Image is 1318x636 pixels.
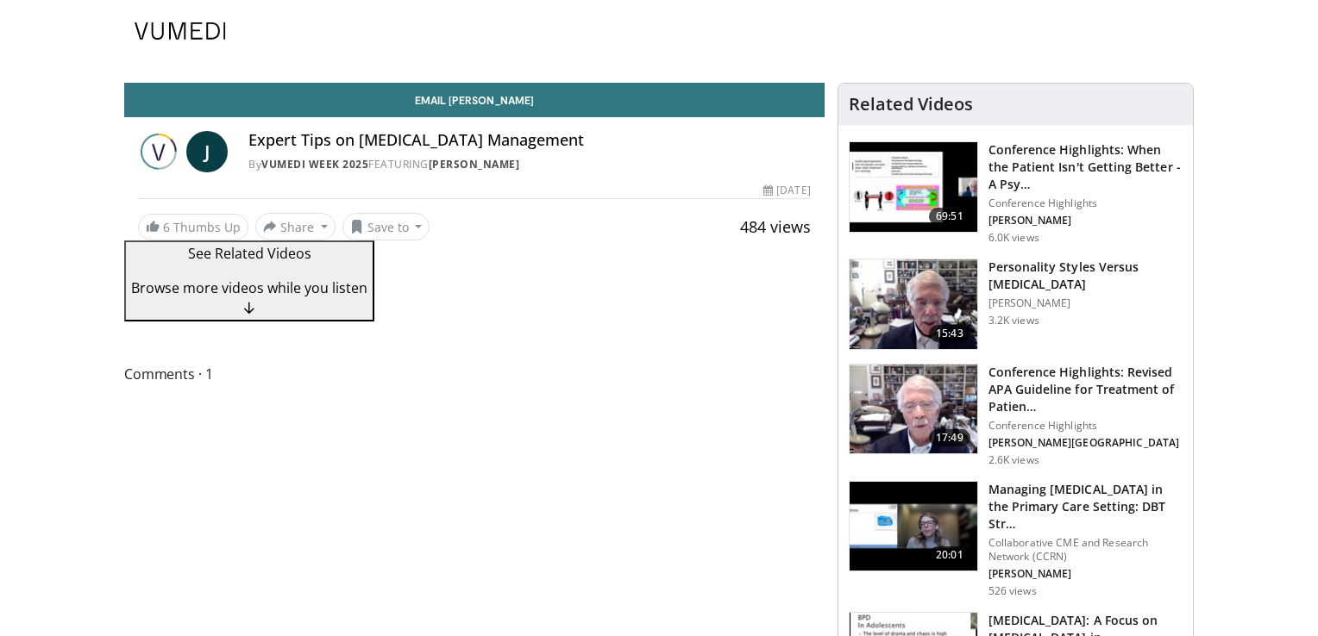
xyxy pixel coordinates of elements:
[849,481,1183,598] a: 20:01 Managing [MEDICAL_DATA] in the Primary Care Setting: DBT Str… Collaborative CME and Researc...
[988,419,1183,433] p: Conference Highlights
[124,83,825,117] a: Email [PERSON_NAME]
[988,196,1183,210] p: Conference Highlights
[138,131,179,172] img: Vumedi Week 2025
[248,157,811,172] div: By FEATURING
[429,157,520,171] a: [PERSON_NAME]
[988,296,1183,310] p: [PERSON_NAME]
[988,259,1183,293] h3: Personality Styles Versus [MEDICAL_DATA]
[131,278,367,297] span: Browse more videos while you listen
[988,536,1183,564] p: Collaborative CME and Research Network (CCRN)
[929,325,970,342] span: 15:43
[988,231,1039,245] p: 6.0K views
[131,243,367,264] p: See Related Videos
[988,567,1183,581] p: Amanda Berg
[850,482,977,571] img: ea4fda3a-75ee-492b-aac5-8ea0e6e7fb3c.150x105_q85_crop-smart_upscale.jpg
[849,94,973,115] h4: Related Videos
[763,183,810,198] div: [DATE]
[850,365,977,454] img: a8a55e96-0fed-4e33-bde8-e6fc0867bf6d.150x105_q85_crop-smart_upscale.jpg
[186,131,228,172] a: J
[929,208,970,225] span: 69:51
[124,240,374,321] button: See Related Videos Browse more videos while you listen
[929,429,970,446] span: 17:49
[988,436,1183,450] p: John M. Oldham
[740,216,811,237] span: 484 views
[255,213,336,240] button: Share
[849,259,1183,350] a: 15:43 Personality Styles Versus [MEDICAL_DATA] [PERSON_NAME] 3.2K views
[988,453,1039,467] p: 2.6K views
[988,214,1183,228] p: Eric Plakun
[929,546,970,564] span: 20:01
[342,213,430,240] button: Save to
[124,363,825,385] span: Comments 1
[988,481,1183,533] h3: Managing Borderline Personality in the Primary Care Setting: DBT Strategies you can Deploy
[135,22,226,40] img: VuMedi Logo
[988,584,1037,598] p: 526 views
[163,219,170,235] span: 6
[850,259,977,349] img: 8bb3fa12-babb-40ea-879a-3a97d6c50055.150x105_q85_crop-smart_upscale.jpg
[849,141,1183,245] a: 69:51 Conference Highlights: When the Patient Isn't Getting Better - A Psy… Conference Highlights...
[248,131,811,150] h4: Expert Tips on [MEDICAL_DATA] Management
[849,364,1183,467] a: 17:49 Conference Highlights: Revised APA Guideline for Treatment of Patien… Conference Highlights...
[138,214,248,240] a: 6 Thumbs Up
[988,364,1183,415] h3: Conference Highlights: Revised APA Guideline for Treatment of Patients With Borderline Personalit...
[988,141,1183,193] h3: Conference Highlights: When the Patient Isn't Getting Better - A Psychodynamic Perspective on the...
[261,157,368,171] a: Vumedi Week 2025
[988,314,1039,327] p: 3.2K views
[850,142,977,232] img: 4362ec9e-0993-4580-bfd4-8e18d57e1d49.150x105_q85_crop-smart_upscale.jpg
